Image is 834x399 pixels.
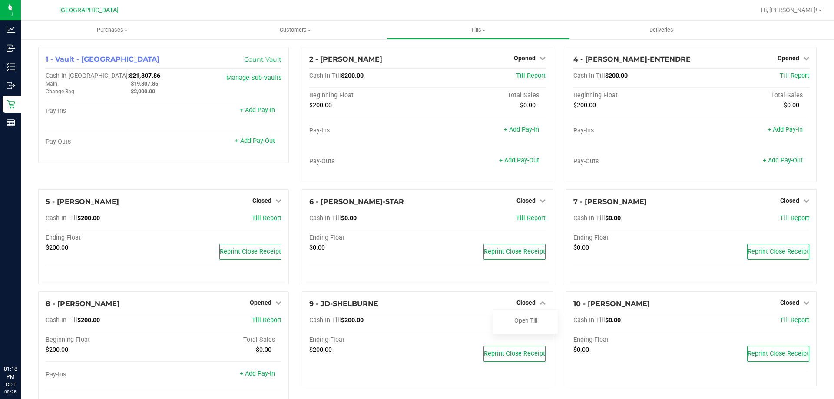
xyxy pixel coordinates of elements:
inline-svg: Inbound [7,44,15,53]
inline-svg: Retail [7,100,15,109]
span: Reprint Close Receipt [748,248,809,255]
inline-svg: Outbound [7,81,15,90]
a: Till Report [252,214,281,222]
span: Reprint Close Receipt [484,248,545,255]
span: 7 - [PERSON_NAME] [573,198,647,206]
a: Till Report [516,214,546,222]
span: $0.00 [784,102,799,109]
a: Purchases [21,21,204,39]
div: Pay-Ins [46,371,164,379]
span: Cash In Till [309,317,341,324]
button: Reprint Close Receipt [483,346,546,362]
span: 1 - Vault - [GEOGRAPHIC_DATA] [46,55,159,63]
span: [GEOGRAPHIC_DATA] [59,7,119,14]
iframe: Resource center [9,330,35,356]
span: $0.00 [341,214,357,222]
span: Reprint Close Receipt [484,350,545,357]
span: Closed [780,299,799,306]
span: $0.00 [605,317,621,324]
span: Closed [516,299,536,306]
span: 6 - [PERSON_NAME]-STAR [309,198,404,206]
span: Closed [516,197,536,204]
div: Pay-Outs [573,158,692,165]
a: + Add Pay-Out [763,157,803,164]
span: Closed [252,197,271,204]
button: Reprint Close Receipt [747,346,809,362]
a: Tills [387,21,569,39]
span: $200.00 [573,102,596,109]
div: Pay-Outs [309,158,427,165]
a: + Add Pay-Out [499,157,539,164]
span: Reprint Close Receipt [748,350,809,357]
span: 9 - JD-SHELBURNE [309,300,378,308]
a: Customers [204,21,387,39]
button: Reprint Close Receipt [747,244,809,260]
a: Till Report [516,72,546,79]
span: $0.00 [605,214,621,222]
div: Pay-Ins [573,127,692,135]
div: Ending Float [309,234,427,242]
button: Reprint Close Receipt [219,244,281,260]
span: Cash In [GEOGRAPHIC_DATA]: [46,72,129,79]
span: $2,000.00 [131,88,155,95]
span: 10 - [PERSON_NAME] [573,300,650,308]
span: $21,807.86 [129,72,160,79]
inline-svg: Inventory [7,63,15,71]
span: $0.00 [573,346,589,353]
span: Cash In Till [46,317,77,324]
span: Purchases [21,26,204,34]
a: Till Report [252,317,281,324]
span: $0.00 [520,102,536,109]
inline-svg: Reports [7,119,15,127]
span: Main: [46,81,59,87]
a: Open Till [514,317,537,324]
div: Ending Float [573,336,692,344]
div: Total Sales [691,92,809,99]
span: Change Bag: [46,89,76,95]
a: + Add Pay-In [240,106,275,114]
p: 08/25 [4,389,17,395]
a: Till Report [780,72,809,79]
span: Cash In Till [573,72,605,79]
a: + Add Pay-Out [235,137,275,145]
span: Cash In Till [573,214,605,222]
span: 4 - [PERSON_NAME]-ENTENDRE [573,55,691,63]
span: $200.00 [605,72,628,79]
span: 5 - [PERSON_NAME] [46,198,119,206]
div: Pay-Ins [309,127,427,135]
span: Opened [514,55,536,62]
inline-svg: Analytics [7,25,15,34]
span: Closed [780,197,799,204]
span: Opened [250,299,271,306]
span: $0.00 [256,346,271,353]
p: 01:18 PM CDT [4,365,17,389]
div: Beginning Float [573,92,692,99]
span: $200.00 [77,214,100,222]
span: Cash In Till [573,317,605,324]
a: + Add Pay-In [240,370,275,377]
span: $200.00 [46,346,68,353]
div: Pay-Ins [46,107,164,115]
span: Cash In Till [309,72,341,79]
span: Hi, [PERSON_NAME]! [761,7,817,13]
span: $200.00 [77,317,100,324]
a: Manage Sub-Vaults [226,74,281,82]
span: 2 - [PERSON_NAME] [309,55,382,63]
span: $19,807.86 [131,80,158,87]
span: Customers [204,26,386,34]
span: $0.00 [309,244,325,251]
div: Ending Float [309,336,427,344]
a: Till Report [780,214,809,222]
a: Till Report [780,317,809,324]
div: Ending Float [46,234,164,242]
div: Pay-Outs [46,138,164,146]
a: Count Vault [244,56,281,63]
span: Reprint Close Receipt [220,248,281,255]
span: $200.00 [341,317,364,324]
